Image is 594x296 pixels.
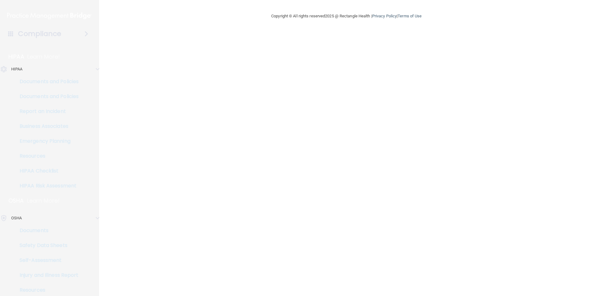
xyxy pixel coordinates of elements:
[4,242,89,249] p: Safety Data Sheets
[11,214,22,222] p: OSHA
[4,78,89,85] p: Documents and Policies
[4,168,89,174] p: HIPAA Checklist
[398,14,422,18] a: Terms of Use
[8,197,24,204] p: OSHA
[8,53,24,61] p: HIPAA
[4,153,89,159] p: Resources
[4,108,89,114] p: Report an Incident
[4,183,89,189] p: HIPAA Risk Assessment
[4,272,89,278] p: Injury and Illness Report
[11,65,23,73] p: HIPAA
[233,6,460,26] div: Copyright © All rights reserved 2025 @ Rectangle Health | |
[4,123,89,129] p: Business Associates
[4,287,89,293] p: Resources
[4,257,89,263] p: Self-Assessment
[372,14,397,18] a: Privacy Policy
[4,138,89,144] p: Emergency Planning
[4,227,89,234] p: Documents
[18,29,61,38] h4: Compliance
[7,10,92,22] img: PMB logo
[27,53,60,61] p: Learn More!
[27,197,60,204] p: Learn More!
[4,93,89,100] p: Documents and Policies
